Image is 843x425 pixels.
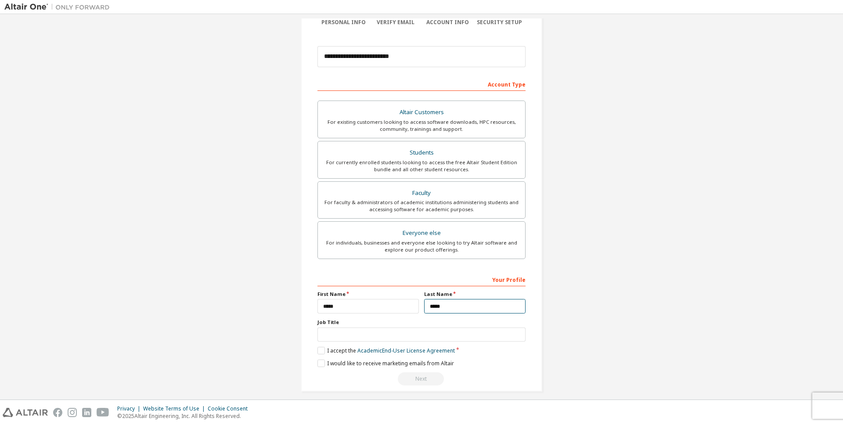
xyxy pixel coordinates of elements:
div: Security Setup [474,19,526,26]
div: For currently enrolled students looking to access the free Altair Student Edition bundle and all ... [323,159,520,173]
p: © 2025 Altair Engineering, Inc. All Rights Reserved. [117,412,253,420]
label: Job Title [317,319,526,326]
div: Personal Info [317,19,370,26]
div: Website Terms of Use [143,405,208,412]
label: Last Name [424,291,526,298]
div: Your Profile [317,272,526,286]
div: For faculty & administrators of academic institutions administering students and accessing softwa... [323,199,520,213]
img: linkedin.svg [82,408,91,417]
div: Account Type [317,77,526,91]
div: Verify Email [370,19,422,26]
label: I accept the [317,347,455,354]
label: First Name [317,291,419,298]
div: Privacy [117,405,143,412]
div: Cookie Consent [208,405,253,412]
div: Faculty [323,187,520,199]
div: Account Info [421,19,474,26]
div: Read and acccept EULA to continue [317,372,526,385]
img: instagram.svg [68,408,77,417]
div: For individuals, businesses and everyone else looking to try Altair software and explore our prod... [323,239,520,253]
div: Students [323,147,520,159]
img: altair_logo.svg [3,408,48,417]
img: youtube.svg [97,408,109,417]
label: I would like to receive marketing emails from Altair [317,360,454,367]
div: Altair Customers [323,106,520,119]
div: Everyone else [323,227,520,239]
div: For existing customers looking to access software downloads, HPC resources, community, trainings ... [323,119,520,133]
img: facebook.svg [53,408,62,417]
a: Academic End-User License Agreement [357,347,455,354]
img: Altair One [4,3,114,11]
